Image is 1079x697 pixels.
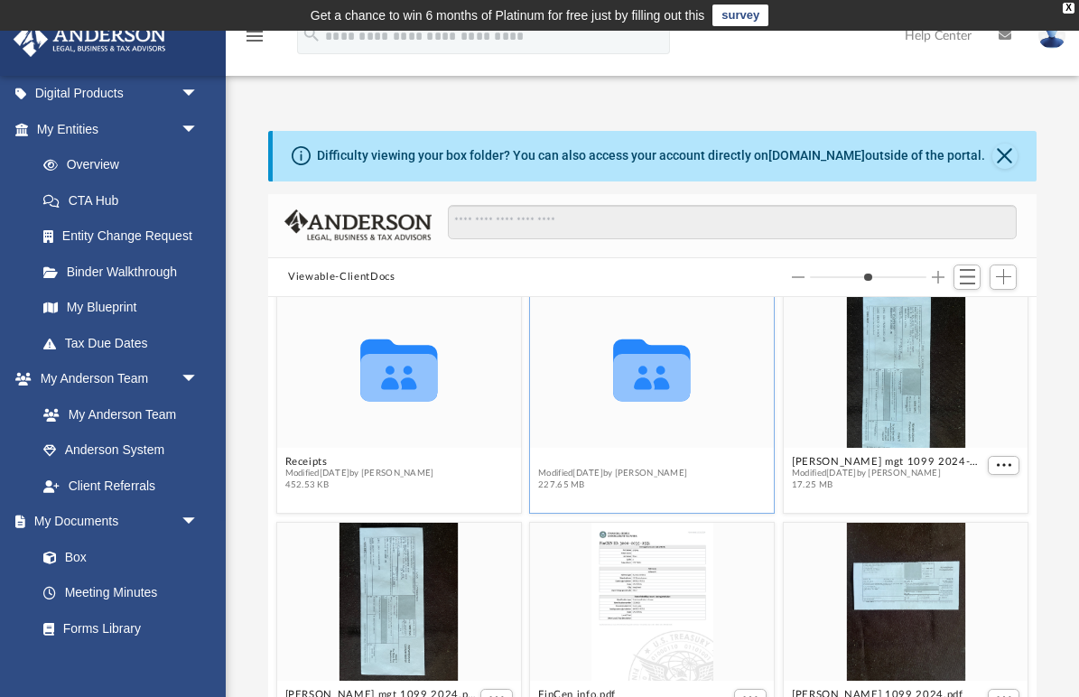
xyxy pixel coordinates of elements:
a: My Blueprint [25,290,217,326]
span: Modified [DATE] by [PERSON_NAME] [285,468,434,479]
a: survey [712,5,768,26]
button: Receipts [285,456,434,468]
img: Anderson Advisors Platinum Portal [8,22,172,57]
input: Search files and folders [448,205,1017,239]
a: Tax Due Dates [25,325,226,361]
input: Column size [810,271,926,283]
i: menu [244,25,265,47]
span: arrow_drop_down [181,111,217,148]
div: Difficulty viewing your box folder? You can also access your account directly on outside of the p... [317,146,985,165]
span: arrow_drop_down [181,504,217,541]
button: Viewable-ClientDocs [288,269,395,285]
a: My Anderson Teamarrow_drop_down [13,361,217,397]
a: Forms Library [25,610,208,646]
button: Switch to List View [953,265,981,290]
button: Decrease column size [792,271,805,283]
button: Increase column size [932,271,944,283]
a: Box [25,539,208,575]
span: arrow_drop_down [181,76,217,113]
span: 227.65 MB [538,479,687,491]
a: Digital Productsarrow_drop_down [13,76,226,112]
button: [PERSON_NAME] mgt 1099 2024-2.pdf [792,456,984,468]
div: Get a chance to win 6 months of Platinum for free just by filling out this [311,5,705,26]
div: close [1063,3,1074,14]
button: More options [988,456,1020,475]
span: arrow_drop_down [181,361,217,398]
a: [DOMAIN_NAME] [768,148,865,163]
a: Entity Change Request [25,218,226,255]
button: Add [990,265,1017,290]
span: Modified [DATE] by [PERSON_NAME] [792,468,984,479]
button: Tax [538,456,687,468]
a: Meeting Minutes [25,575,217,611]
a: My Documentsarrow_drop_down [13,504,217,540]
a: My Anderson Team [25,396,208,432]
a: Overview [25,147,226,183]
a: Anderson System [25,432,217,469]
button: Close [992,144,1018,169]
a: Binder Walkthrough [25,254,226,290]
a: CTA Hub [25,182,226,218]
a: Client Referrals [25,468,217,504]
span: 452.53 KB [285,479,434,491]
span: Modified [DATE] by [PERSON_NAME] [538,468,687,479]
a: My Entitiesarrow_drop_down [13,111,226,147]
a: menu [244,34,265,47]
i: search [302,24,321,44]
img: User Pic [1038,23,1065,49]
span: 17.25 MB [792,479,984,491]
